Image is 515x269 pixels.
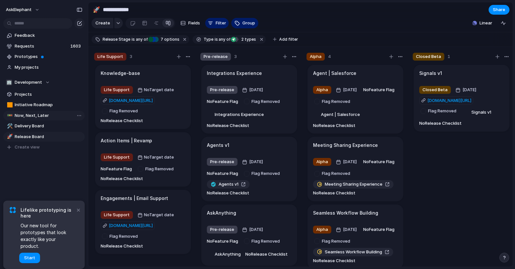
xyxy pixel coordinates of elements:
[204,53,228,60] span: Pre-release
[428,108,459,114] span: Flag Removed
[6,134,12,140] button: 🚀
[308,65,403,134] div: Agent | SalesforceAlpha[DATE]NoFeature FlagFlag RemovedAgent | SalesforceNoRelease Checklist
[427,97,471,104] span: [DOMAIN_NAME][URL]
[130,36,149,43] button: isany of
[3,90,85,99] a: Projects
[207,248,241,261] span: AskAnything
[3,63,85,72] a: My projects
[201,205,297,266] div: AskAnythingPre-release[DATE]NoFeature FlagFlag RemovedAskAnythingNoRelease Checklist
[144,154,174,161] span: No Target date
[101,137,152,144] h1: Action Items | Revamp
[242,20,255,26] span: Group
[316,87,328,93] span: Alpha
[213,36,232,43] button: isany of
[334,157,360,167] button: [DATE]
[416,53,441,60] span: Closed Beta
[240,157,266,167] button: [DATE]
[3,52,85,62] a: Prototypes
[240,85,266,95] button: [DATE]
[493,7,505,13] span: Share
[15,43,68,50] span: Requests
[207,180,250,189] a: Agents v1
[245,251,288,258] span: No Release Checklist
[101,96,155,105] a: [DOMAIN_NAME][URL]
[93,5,100,14] div: 🚀
[15,91,82,98] span: Projects
[216,20,226,26] span: Filter
[101,176,143,182] span: No Release Checklist
[3,78,85,87] button: 🏢Development
[311,224,333,235] button: Alpha
[464,106,491,119] span: Signals v1
[95,20,110,26] span: Create
[15,32,82,39] span: Feedback
[101,166,132,172] span: No Feature Flag
[101,243,143,249] span: No Release Checklist
[313,70,356,77] h1: Agent | Salesforce
[207,98,238,105] span: No Feature Flag
[109,108,140,114] span: Flag Removed
[207,108,264,121] span: Integrations Experience
[145,166,176,172] span: Flag Removed
[363,87,394,93] span: No Feature Flag
[99,210,135,220] button: Life Support
[316,226,328,233] span: Alpha
[101,195,168,202] h1: Engagements | Email Support
[215,36,218,42] span: is
[239,37,245,42] span: 2
[135,36,148,42] span: any of
[159,37,164,42] span: 7
[341,226,359,234] span: [DATE]
[313,248,393,256] a: Seamless Workflow Building
[210,226,234,233] span: Pre-release
[313,190,355,196] span: No Release Checklist
[313,258,355,264] span: No Release Checklist
[95,190,191,254] div: Engagements | Email SupportLife SupportNoTarget date[DOMAIN_NAME][URL] Flag RemovedNoRelease Chec...
[210,159,234,165] span: Pre-release
[3,111,85,120] a: 🚥Now, Next, Later
[241,236,284,247] button: Flag Removed
[132,36,135,42] span: is
[3,100,85,110] a: 🟧Initiative Roadmap
[6,123,12,129] button: 🛠️
[3,132,85,142] div: 🚀Release Board
[7,112,11,119] div: 🚥
[325,181,382,188] span: Meeting Sharing Experience
[97,53,123,60] span: Life Support
[419,70,442,77] h1: Signals v1
[3,31,85,40] a: Feedback
[144,212,174,218] span: No Target date
[418,85,452,95] button: Closed Beta
[24,255,35,261] span: Start
[15,102,82,108] span: Initiative Roadmap
[489,5,509,15] button: Share
[7,101,11,109] div: 🟧
[99,231,142,242] button: Flag Removed
[325,249,382,255] span: Seamless Workflow Building
[422,87,448,93] span: Closed Beta
[19,253,40,263] button: Start
[241,96,284,107] button: Flag Removed
[205,85,239,95] button: Pre-release
[448,53,450,60] span: 1
[310,53,322,60] span: Alpha
[109,97,153,104] span: [DOMAIN_NAME][URL]
[419,96,473,105] a: [DOMAIN_NAME][URL]
[15,123,82,129] span: Delivery Board
[313,209,378,217] h1: Seamless Workflow Building
[363,159,394,165] span: No Feature Flag
[207,190,249,196] span: No Release Checklist
[15,64,82,71] span: My projects
[104,154,130,161] span: Life Support
[204,36,213,42] span: Type
[136,210,176,220] button: NoTarget date
[6,79,12,86] div: 🏢
[205,18,229,28] button: Filter
[205,157,239,167] button: Pre-release
[109,222,153,229] span: [DOMAIN_NAME][URL]
[6,102,12,108] button: 🟧
[136,85,176,95] button: NoTarget date
[231,18,258,28] button: Group
[3,5,43,15] button: AskElephant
